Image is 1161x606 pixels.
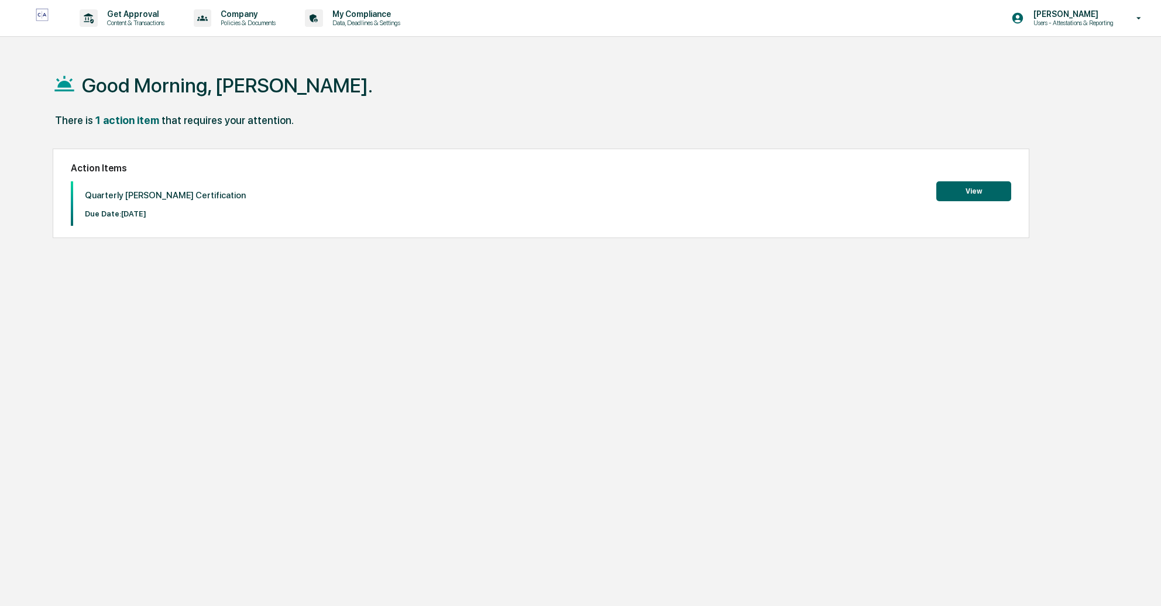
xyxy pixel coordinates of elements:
img: logo [28,8,56,27]
p: Policies & Documents [211,19,281,27]
p: Get Approval [98,9,170,19]
a: View [936,185,1011,196]
div: There is [55,114,93,126]
p: Quarterly [PERSON_NAME] Certification [85,190,246,201]
button: View [936,181,1011,201]
p: Content & Transactions [98,19,170,27]
p: My Compliance [323,9,406,19]
div: that requires your attention. [162,114,294,126]
div: 1 action item [95,114,159,126]
h1: Good Morning, [PERSON_NAME]. [82,74,373,97]
p: Company [211,9,281,19]
p: Data, Deadlines & Settings [323,19,406,27]
p: Due Date: [DATE] [85,209,246,218]
p: Users - Attestations & Reporting [1024,19,1119,27]
h2: Action Items [71,163,1011,174]
p: [PERSON_NAME] [1024,9,1119,19]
